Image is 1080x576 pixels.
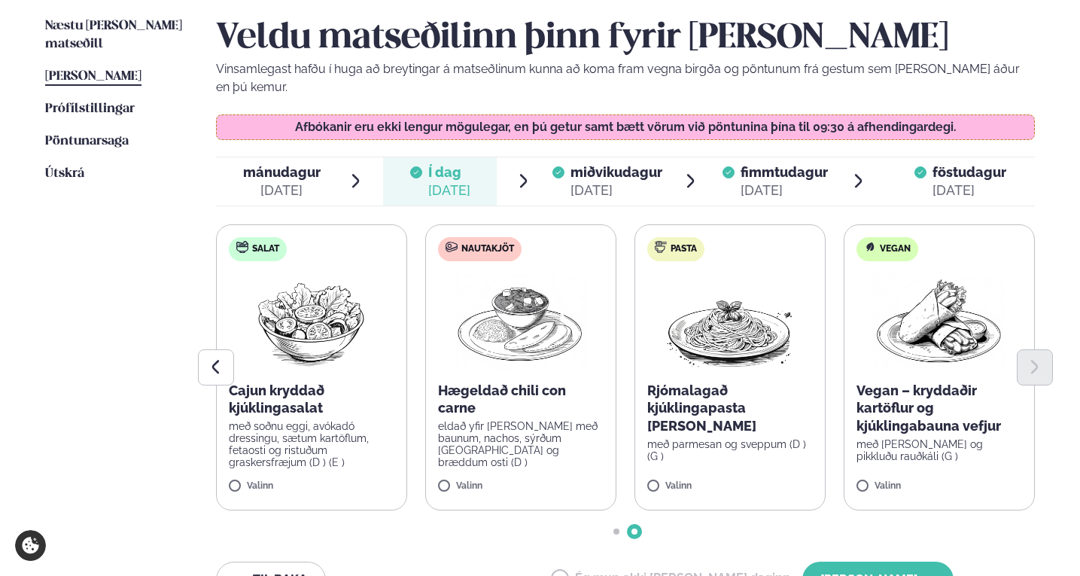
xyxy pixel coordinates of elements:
button: Next slide [1017,349,1053,386]
span: Næstu [PERSON_NAME] matseðill [45,20,182,50]
span: Prófílstillingar [45,102,135,115]
span: Vegan [880,243,911,255]
img: beef.svg [446,241,458,253]
a: Næstu [PERSON_NAME] matseðill [45,17,186,53]
span: Útskrá [45,167,84,180]
p: Cajun kryddað kjúklingasalat [229,382,394,418]
span: Pöntunarsaga [45,135,129,148]
div: [DATE] [741,181,828,200]
p: eldað yfir [PERSON_NAME] með baunum, nachos, sýrðum [GEOGRAPHIC_DATA] og bræddum osti (D ) [438,420,604,468]
a: Cookie settings [15,530,46,561]
span: Pasta [671,243,697,255]
span: [PERSON_NAME] [45,70,141,83]
p: Hægeldað chili con carne [438,382,604,418]
div: [DATE] [243,181,321,200]
div: [DATE] [932,181,1006,200]
button: Previous slide [198,349,234,386]
p: Rjómalagað kjúklingapasta [PERSON_NAME] [647,382,813,436]
span: miðvikudagur [570,164,662,180]
span: föstudagur [932,164,1006,180]
img: pasta.svg [655,241,667,253]
span: Go to slide 2 [631,529,637,535]
a: [PERSON_NAME] [45,68,141,86]
span: Nautakjöt [461,243,514,255]
a: Prófílstillingar [45,100,135,118]
h2: Veldu matseðilinn þinn fyrir [PERSON_NAME] [216,17,1036,59]
p: Vinsamlegast hafðu í huga að breytingar á matseðlinum kunna að koma fram vegna birgða og pöntunum... [216,60,1036,96]
span: fimmtudagur [741,164,828,180]
img: Spagetti.png [664,273,796,370]
div: [DATE] [570,181,662,200]
a: Útskrá [45,165,84,183]
span: Salat [252,243,279,255]
p: með soðnu eggi, avókadó dressingu, sætum kartöflum, fetaosti og ristuðum graskersfræjum (D ) (E ) [229,420,394,468]
div: [DATE] [428,181,470,200]
p: með parmesan og sveppum (D ) (G ) [647,438,813,462]
p: með [PERSON_NAME] og pikkluðu rauðkáli (G ) [856,438,1022,462]
img: Salad.png [245,273,378,370]
span: Í dag [428,163,470,181]
span: mánudagur [243,164,321,180]
img: Vegan.svg [864,241,876,253]
p: Vegan – kryddaðir kartöflur og kjúklingabauna vefjur [856,382,1022,436]
p: Afbókanir eru ekki lengur mögulegar, en þú getur samt bætt vörum við pöntunina þína til 09:30 á a... [231,121,1019,133]
img: Wraps.png [873,273,1005,370]
img: Curry-Rice-Naan.png [455,273,587,370]
img: salad.svg [236,241,248,253]
a: Pöntunarsaga [45,133,129,151]
span: Go to slide 1 [613,529,619,535]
